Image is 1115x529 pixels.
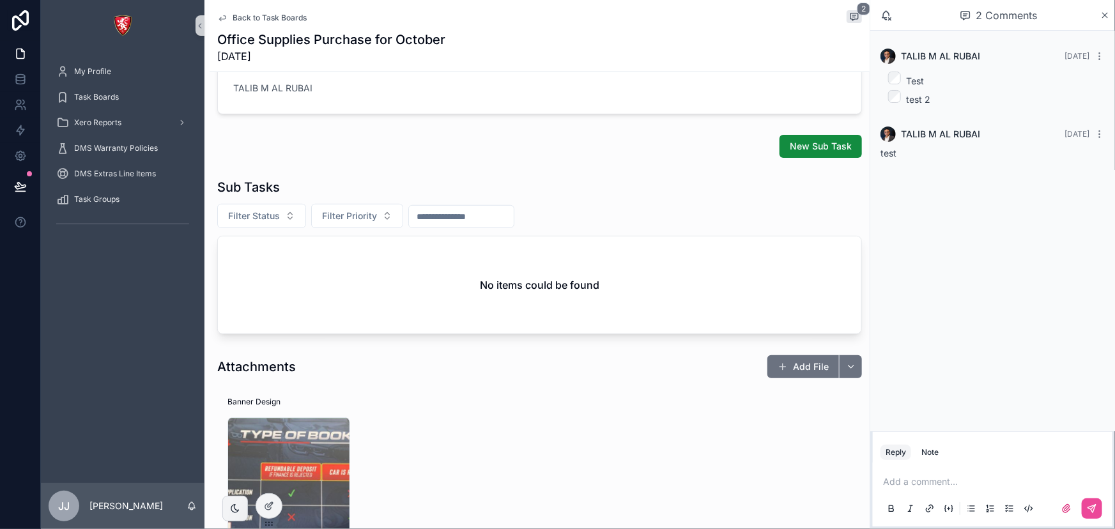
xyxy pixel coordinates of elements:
[217,358,296,376] h1: Attachments
[228,210,280,222] span: Filter Status
[790,140,852,153] span: New Sub Task
[1065,51,1089,61] span: [DATE]
[916,445,944,460] button: Note
[217,31,445,49] h1: Office Supplies Purchase for October
[767,355,839,378] button: Add File
[74,194,119,204] span: Task Groups
[311,204,403,228] button: Select Button
[880,445,911,460] button: Reply
[217,204,306,228] button: Select Button
[58,498,70,514] span: JJ
[41,51,204,250] div: scrollable content
[227,397,415,407] span: Banner Design
[112,15,133,36] img: App logo
[780,135,862,158] button: New Sub Task
[322,210,377,222] span: Filter Priority
[901,90,1105,106] li: test 2
[74,118,121,128] span: Xero Reports
[880,148,896,158] span: test
[217,178,280,196] h1: Sub Tasks
[921,447,939,457] div: Note
[847,10,862,26] button: 2
[49,111,197,134] a: Xero Reports
[901,50,980,63] span: TALIB M AL RUBAI
[233,13,307,23] span: Back to Task Boards
[901,128,980,141] span: TALIB M AL RUBAI
[217,49,445,64] span: [DATE]
[217,13,307,23] a: Back to Task Boards
[857,3,870,15] span: 2
[49,86,197,109] a: Task Boards
[1065,129,1089,139] span: [DATE]
[233,82,312,95] a: TALIB M AL RUBAI
[901,72,1105,88] li: Test
[74,66,111,77] span: My Profile
[49,188,197,211] a: Task Groups
[74,143,158,153] span: DMS Warranty Policies
[49,162,197,185] a: DMS Extras Line Items
[976,8,1038,23] span: 2 Comments
[74,169,156,179] span: DMS Extras Line Items
[480,277,599,293] h2: No items could be found
[49,60,197,83] a: My Profile
[49,137,197,160] a: DMS Warranty Policies
[74,92,119,102] span: Task Boards
[89,500,163,512] p: [PERSON_NAME]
